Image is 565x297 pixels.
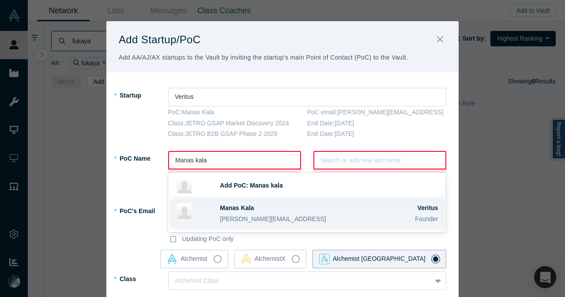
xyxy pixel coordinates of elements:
[431,30,449,49] button: Close
[307,119,446,128] div: End Date: [DATE]
[307,129,446,139] div: End Date: [DATE]
[168,119,307,128] div: Class: JETRO GSAP Market Discovery 2024
[119,271,168,287] label: Class
[119,203,168,219] label: PoC's Email
[220,204,254,211] b: Manas Kala
[307,108,446,117] div: PoC email: [PERSON_NAME][EMAIL_ADDRESS]
[319,254,426,264] div: Alchemist [GEOGRAPHIC_DATA]
[182,234,234,247] div: Updating PoC only
[220,182,282,189] span: Add PoC: Manas kala
[241,253,252,265] img: alchemistx Vault Logo
[415,215,438,222] span: Founder
[177,178,192,193] img: new PoC
[177,203,192,219] img: Manas Kala
[418,204,438,211] b: Veritus
[168,129,307,139] div: Class: JETRO B2B GSAP Phase 2 2025
[119,88,168,103] label: Startup
[168,108,307,117] div: PoC: Manas Kala
[119,151,168,191] label: PoC Name
[167,254,207,264] div: Alchemist
[319,254,330,264] img: alchemist_aj Vault Logo
[119,30,423,63] h1: Add Startup/PoC
[220,215,326,222] span: [PERSON_NAME][EMAIL_ADDRESS]
[241,253,286,265] div: AlchemistX
[167,254,177,264] img: alchemist Vault Logo
[119,52,408,63] p: Add AA/AJ/AX startups to the Vault by inviting the startup's main Point of Contact (PoC) to the V...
